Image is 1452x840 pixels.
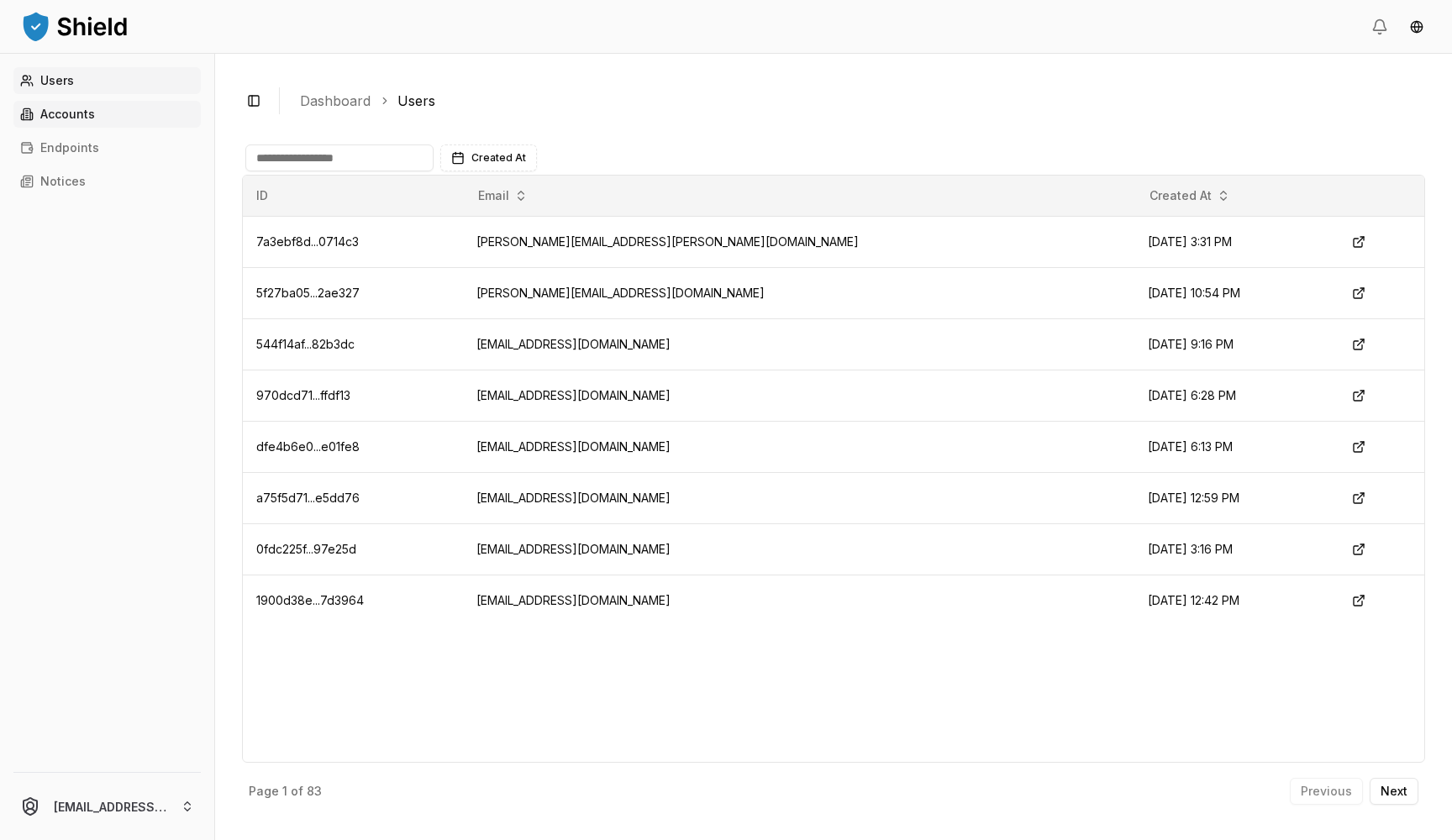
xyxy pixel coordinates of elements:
[256,388,350,402] span: 970dcd71...ffdf13
[256,286,360,300] span: 5f27ba05...2ae327
[13,168,201,195] a: Notices
[463,472,1134,523] td: [EMAIL_ADDRESS][DOMAIN_NAME]
[291,785,303,797] p: of
[463,523,1134,575] td: [EMAIL_ADDRESS][DOMAIN_NAME]
[13,67,201,94] a: Users
[40,142,99,154] p: Endpoints
[40,75,74,87] p: Users
[471,151,526,165] span: Created At
[1148,542,1233,556] span: [DATE] 3:16 PM
[463,267,1134,318] td: [PERSON_NAME][EMAIL_ADDRESS][DOMAIN_NAME]
[300,91,1412,111] nav: breadcrumb
[463,575,1134,626] td: [EMAIL_ADDRESS][DOMAIN_NAME]
[1148,337,1234,351] span: [DATE] 9:16 PM
[1370,778,1418,805] button: Next
[282,785,287,797] p: 1
[54,798,167,816] p: [EMAIL_ADDRESS][DOMAIN_NAME]
[40,108,95,120] p: Accounts
[256,542,356,556] span: 0fdc225f...97e25d
[471,182,534,209] button: Email
[1148,439,1233,454] span: [DATE] 6:13 PM
[440,144,537,171] button: Created At
[7,780,208,833] button: [EMAIL_ADDRESS][DOMAIN_NAME]
[256,439,360,454] span: dfe4b6e0...e01fe8
[256,337,355,351] span: 544f14af...82b3dc
[300,91,371,111] a: Dashboard
[1148,491,1239,505] span: [DATE] 12:59 PM
[463,216,1134,267] td: [PERSON_NAME][EMAIL_ADDRESS][PERSON_NAME][DOMAIN_NAME]
[256,234,359,249] span: 7a3ebf8d...0714c3
[1148,388,1236,402] span: [DATE] 6:28 PM
[1148,593,1239,607] span: [DATE] 12:42 PM
[1148,234,1232,249] span: [DATE] 3:31 PM
[1381,785,1407,797] p: Next
[40,176,86,187] p: Notices
[256,593,364,607] span: 1900d38e...7d3964
[249,785,279,797] p: Page
[243,176,463,216] th: ID
[13,134,201,161] a: Endpoints
[256,491,360,505] span: a75f5d71...e5dd76
[20,9,129,43] img: ShieldPay Logo
[397,91,435,111] a: Users
[463,421,1134,472] td: [EMAIL_ADDRESS][DOMAIN_NAME]
[463,370,1134,421] td: [EMAIL_ADDRESS][DOMAIN_NAME]
[13,101,201,128] a: Accounts
[307,785,322,797] p: 83
[463,318,1134,370] td: [EMAIL_ADDRESS][DOMAIN_NAME]
[1148,286,1240,300] span: [DATE] 10:54 PM
[1143,182,1237,209] button: Created At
